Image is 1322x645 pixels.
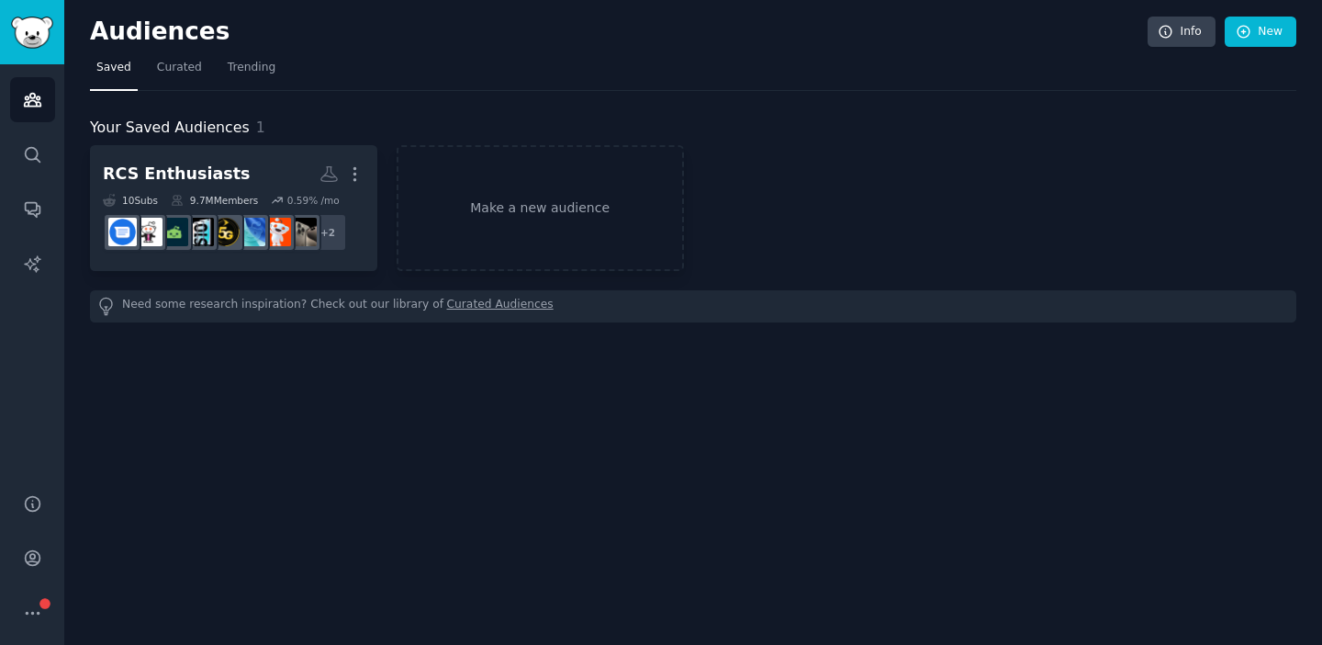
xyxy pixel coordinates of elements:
[228,60,275,76] span: Trending
[308,213,347,252] div: + 2
[108,218,137,246] img: GoogleMessages
[151,53,208,91] a: Curated
[288,218,317,246] img: iphone
[447,297,554,316] a: Curated Audiences
[1225,17,1296,48] a: New
[11,17,53,49] img: GummySearch logo
[237,218,265,246] img: iOSBeta
[221,53,282,91] a: Trending
[397,145,684,271] a: Make a new audience
[157,60,202,76] span: Curated
[90,290,1296,322] div: Need some research inspiration? Check out our library of
[211,218,240,246] img: Sprint
[103,194,158,207] div: 10 Sub s
[103,163,250,186] div: RCS Enthusiasts
[171,194,258,207] div: 9.7M Members
[90,53,138,91] a: Saved
[287,194,340,207] div: 0.59 % /mo
[256,119,265,136] span: 1
[90,145,377,271] a: RCS Enthusiasts10Subs9.7MMembers0.59% /mo+2iphonetextsiOSBetaSprintgalaxys10AndroidtmobileGoogleM...
[1148,17,1216,48] a: Info
[96,60,131,76] span: Saved
[185,218,214,246] img: galaxys10
[90,17,1148,47] h2: Audiences
[160,218,188,246] img: Android
[90,117,250,140] span: Your Saved Audiences
[134,218,162,246] img: tmobile
[263,218,291,246] img: texts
